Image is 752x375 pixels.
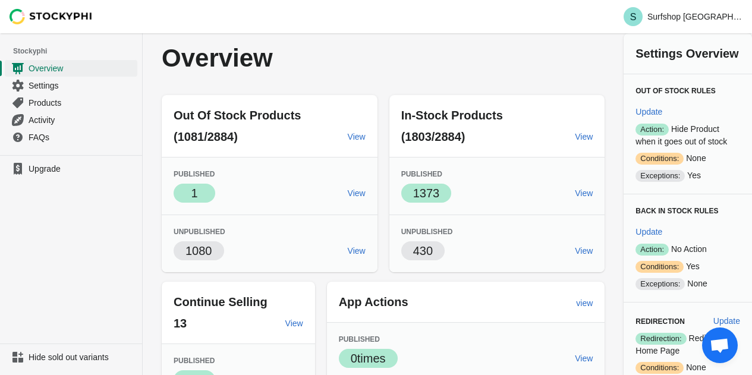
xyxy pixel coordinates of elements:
span: View [575,354,593,363]
button: Update [631,101,667,122]
span: Unpublished [401,228,453,236]
a: Hide sold out variants [5,349,137,365]
a: View [343,240,370,261]
span: Overview [29,62,135,74]
p: Redirect to Home Page [635,332,740,357]
button: Update [709,310,745,332]
span: Settings [29,80,135,92]
a: Settings [5,77,137,94]
span: Update [635,107,662,116]
span: Exceptions: [635,278,685,290]
a: View [343,126,370,147]
span: view [576,298,593,308]
span: Conditions: [635,261,684,273]
span: Activity [29,114,135,126]
span: Update [713,316,740,326]
p: No Action [635,243,740,256]
span: View [348,246,366,256]
a: View [343,182,370,204]
a: FAQs [5,128,137,146]
span: App Actions [339,295,408,308]
span: Upgrade [29,163,135,175]
p: Overview [162,45,434,71]
p: Hide Product when it goes out of stock [635,123,740,147]
span: (1081/2884) [174,130,238,143]
button: Avatar with initials SSurfshop [GEOGRAPHIC_DATA] [619,5,747,29]
span: 0 times [351,352,386,365]
a: view [571,292,597,314]
p: None [635,152,740,165]
text: S [630,12,637,22]
span: 1 [191,187,197,200]
a: Overview [5,59,137,77]
span: 13 [174,317,187,330]
span: FAQs [29,131,135,143]
span: In-Stock Products [401,109,503,122]
span: Hide sold out variants [29,351,135,363]
a: View [570,348,597,369]
a: Upgrade [5,160,137,177]
span: Exceptions: [635,170,685,182]
span: Conditions: [635,153,684,165]
p: Yes [635,260,740,273]
h3: Redirection [635,317,704,326]
p: Yes [635,169,740,182]
span: Unpublished [174,228,225,236]
h3: Out of Stock Rules [635,86,740,96]
span: Published [339,335,380,344]
span: Published [401,170,442,178]
p: None [635,361,740,374]
a: Activity [5,111,137,128]
span: View [348,188,366,198]
span: 1080 [185,244,212,257]
p: None [635,278,740,290]
span: View [348,132,366,141]
span: Update [635,227,662,237]
a: Open chat [702,327,738,363]
a: View [570,240,597,261]
p: Surfshop [GEOGRAPHIC_DATA] [647,12,742,21]
span: Settings Overview [635,47,738,60]
a: Products [5,94,137,111]
p: 430 [413,242,433,259]
span: View [285,319,303,328]
img: Stockyphi [10,9,93,24]
span: Stockyphi [13,45,142,57]
span: Products [29,97,135,109]
span: Action: [635,124,669,135]
h3: Back in Stock Rules [635,206,740,216]
span: Action: [635,244,669,256]
span: View [575,246,593,256]
span: (1803/2884) [401,130,465,143]
a: View [281,313,308,334]
span: Published [174,357,215,365]
span: Avatar with initials S [624,7,643,26]
span: Redirection: [635,333,686,345]
a: View [570,182,597,204]
span: View [575,188,593,198]
span: Published [174,170,215,178]
span: Continue Selling [174,295,268,308]
button: Update [631,221,667,242]
span: 1373 [413,187,440,200]
span: Conditions: [635,362,684,374]
span: View [575,132,593,141]
span: Out Of Stock Products [174,109,301,122]
a: View [570,126,597,147]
